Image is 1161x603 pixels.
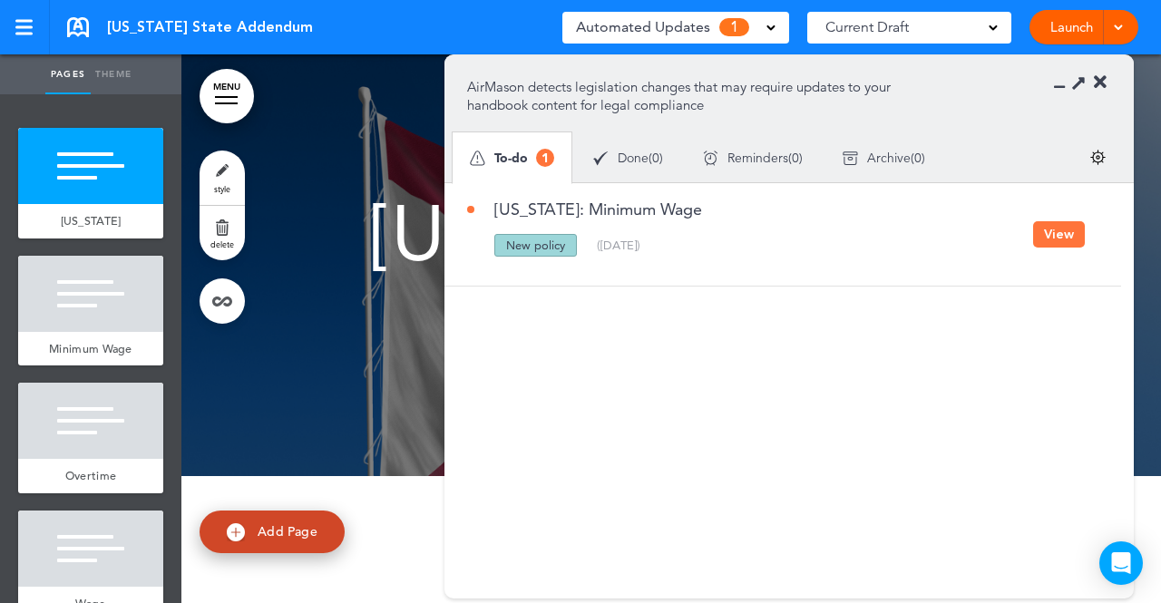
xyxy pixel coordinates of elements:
a: Overtime [18,459,163,493]
div: ( ) [683,134,823,182]
span: delete [210,238,234,249]
span: To-do [494,151,528,164]
span: Automated Updates [576,15,710,40]
img: settings.svg [1090,150,1106,165]
div: ( ) [823,134,945,182]
span: [US_STATE] [61,213,122,229]
span: [US_STATE] State Addendum [371,188,972,355]
a: Launch [1043,10,1100,44]
span: Minimum Wage [49,341,132,356]
img: add.svg [227,523,245,541]
a: Theme [91,54,136,94]
span: 1 [719,18,749,36]
span: Add Page [258,523,317,540]
img: apu_icons_todo.svg [470,151,485,166]
img: apu_icons_done.svg [593,151,609,166]
div: ( ) [573,134,683,182]
a: [US_STATE] [18,204,163,238]
a: Pages [45,54,91,94]
a: style [200,151,245,205]
a: Minimum Wage [18,332,163,366]
a: delete [200,206,245,260]
span: 0 [792,151,799,164]
button: View [1033,221,1085,248]
img: apu_icons_archive.svg [843,151,858,166]
span: Overtime [65,468,116,483]
span: Archive [867,151,911,164]
div: ( ) [597,239,640,251]
h1: Minimum Wage [218,544,1125,594]
span: Reminders [727,151,788,164]
span: 1 [536,149,554,167]
span: Current Draft [825,15,909,40]
div: New policy [494,234,577,257]
span: style [214,183,230,194]
p: AirMason detects legislation changes that may require updates to your handbook content for legal ... [467,78,918,114]
div: Open Intercom Messenger [1099,541,1143,585]
a: MENU [200,69,254,123]
span: [US_STATE] State Addendum [107,17,313,37]
a: Add Page [200,511,345,553]
span: 0 [652,151,659,164]
img: apu_icons_remind.svg [703,151,718,166]
span: 0 [914,151,922,164]
span: Done [618,151,649,164]
span: [DATE] [600,238,637,252]
a: [US_STATE]: Minimum Wage [467,201,702,218]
